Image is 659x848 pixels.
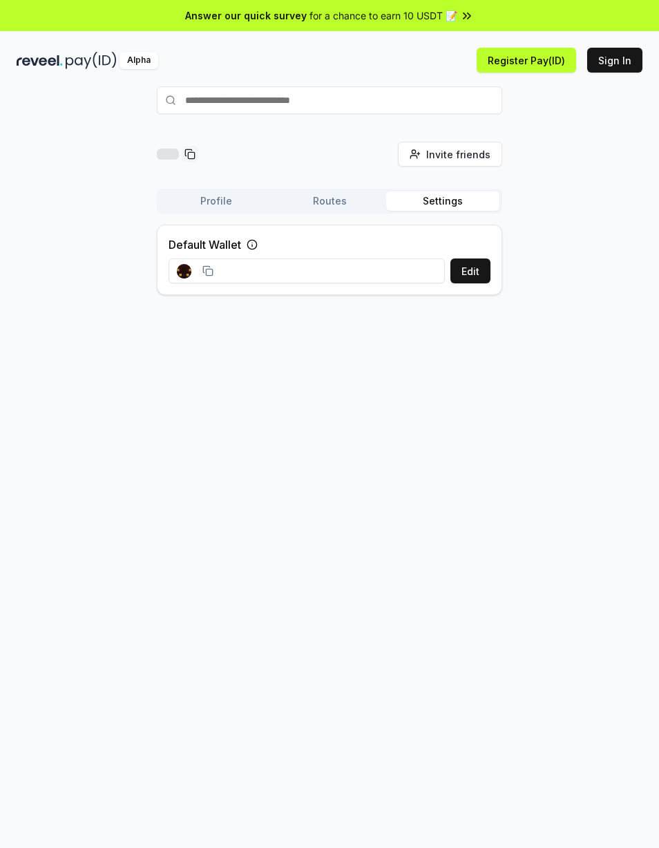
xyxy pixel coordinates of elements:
span: for a chance to earn 10 USDT 📝 [309,8,457,23]
button: Sign In [587,48,642,73]
button: Settings [386,191,499,211]
img: pay_id [66,52,117,69]
div: Alpha [120,52,158,69]
span: Invite friends [426,147,490,162]
button: Invite friends [398,142,502,167]
button: Edit [450,258,490,283]
img: reveel_dark [17,52,63,69]
button: Register Pay(ID) [477,48,576,73]
label: Default Wallet [169,236,241,253]
button: Routes [273,191,386,211]
button: Profile [160,191,273,211]
span: Answer our quick survey [185,8,307,23]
